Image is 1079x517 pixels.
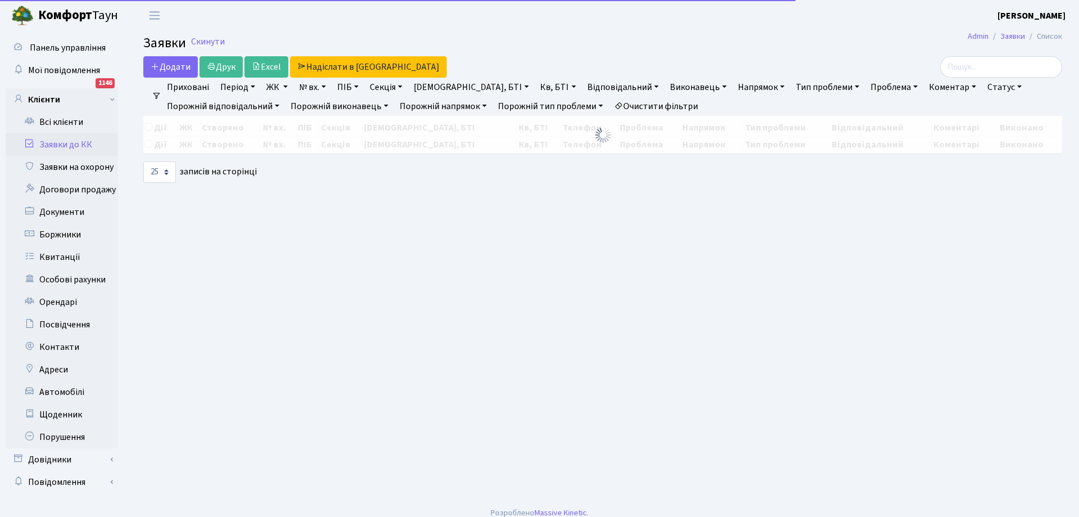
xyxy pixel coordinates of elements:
[262,78,292,97] a: ЖК
[38,6,92,24] b: Комфорт
[333,78,363,97] a: ПІБ
[1025,30,1062,43] li: Список
[998,9,1066,23] a: [PERSON_NAME]
[162,78,214,97] a: Приховані
[594,126,612,144] img: Обробка...
[162,97,284,116] a: Порожній відповідальний
[791,78,864,97] a: Тип проблеми
[96,78,115,88] div: 1146
[191,37,225,47] a: Скинути
[151,61,191,73] span: Додати
[951,25,1079,48] nav: breadcrumb
[365,78,407,97] a: Секція
[143,161,257,183] label: записів на сторінці
[6,358,118,381] a: Адреси
[6,246,118,268] a: Квитанції
[6,448,118,471] a: Довідники
[6,201,118,223] a: Документи
[6,111,118,133] a: Всі клієнти
[143,56,198,78] a: Додати
[610,97,702,116] a: Очистити фільтри
[28,64,100,77] span: Мої повідомлення
[143,161,176,183] select: записів на сторінці
[6,133,118,156] a: Заявки до КК
[665,78,731,97] a: Виконавець
[6,37,118,59] a: Панель управління
[6,291,118,313] a: Орендарі
[6,268,118,291] a: Особові рахунки
[940,56,1062,78] input: Пошук...
[395,97,491,116] a: Порожній напрямок
[6,59,118,82] a: Мої повідомлення1146
[216,78,260,97] a: Період
[200,56,243,78] a: Друк
[733,78,789,97] a: Напрямок
[924,78,981,97] a: Коментар
[409,78,533,97] a: [DEMOGRAPHIC_DATA], БТІ
[866,78,922,97] a: Проблема
[11,5,34,27] img: logo.png
[6,381,118,403] a: Автомобілі
[6,156,118,178] a: Заявки на охорону
[493,97,607,116] a: Порожній тип проблеми
[143,33,186,53] span: Заявки
[583,78,663,97] a: Відповідальний
[290,56,447,78] a: Надіслати в [GEOGRAPHIC_DATA]
[968,30,989,42] a: Admin
[6,178,118,201] a: Договори продажу
[286,97,393,116] a: Порожній виконавець
[38,6,118,25] span: Таун
[6,88,118,111] a: Клієнти
[983,78,1026,97] a: Статус
[6,471,118,493] a: Повідомлення
[244,56,288,78] a: Excel
[6,313,118,336] a: Посвідчення
[6,426,118,448] a: Порушення
[998,10,1066,22] b: [PERSON_NAME]
[30,42,106,54] span: Панель управління
[6,403,118,426] a: Щоденник
[6,336,118,358] a: Контакти
[536,78,580,97] a: Кв, БТІ
[6,223,118,246] a: Боржники
[140,6,169,25] button: Переключити навігацію
[294,78,330,97] a: № вх.
[1000,30,1025,42] a: Заявки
